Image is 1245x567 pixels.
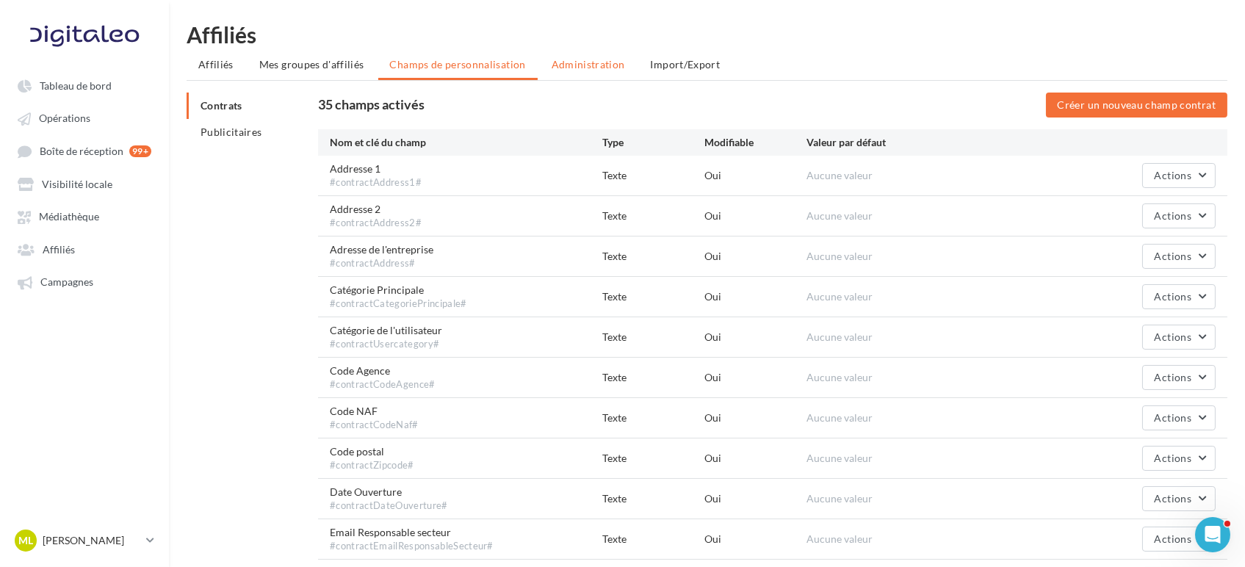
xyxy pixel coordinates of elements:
span: Catégorie de l'utilisateur [330,323,442,351]
span: Import/Export [651,58,721,71]
span: Aucune valeur [806,290,873,303]
div: #contractZipcode# [330,459,414,472]
span: Addresse 1 [330,162,422,189]
span: Actions [1155,250,1191,262]
span: Actions [1155,532,1191,545]
span: Actions [1155,452,1191,464]
span: Aucune valeur [806,492,873,505]
div: Oui [704,168,806,183]
button: Actions [1142,203,1216,228]
p: [PERSON_NAME] [43,533,140,548]
button: Actions [1142,244,1216,269]
div: Oui [704,491,806,506]
div: #contractAddress# [330,257,433,270]
div: Texte [602,209,704,223]
div: Oui [704,330,806,344]
div: Texte [602,289,704,304]
div: Type [602,135,704,150]
span: Aucune valeur [806,169,873,181]
button: Actions [1142,365,1216,390]
div: #contractDateOuverture# [330,499,447,513]
button: Actions [1142,163,1216,188]
a: ML [PERSON_NAME] [12,527,157,555]
span: Aucune valeur [806,452,873,464]
div: #contractEmailResponsableSecteur# [330,540,494,553]
div: #contractUsercategory# [330,338,442,351]
div: Texte [602,491,704,506]
span: Publicitaires [201,126,262,138]
div: Oui [704,370,806,385]
span: Actions [1155,209,1191,222]
span: Addresse 2 [330,202,422,230]
button: Actions [1142,325,1216,350]
span: Opérations [39,112,90,125]
span: Adresse de l'entreprise [330,242,433,270]
span: Boîte de réception [40,145,123,157]
span: Affiliés [43,243,75,256]
a: Tableau de bord [9,72,160,98]
button: Créer un nouveau champ contrat [1046,93,1228,118]
span: Actions [1155,169,1191,181]
span: Actions [1155,290,1191,303]
span: Email Responsable secteur [330,525,494,553]
span: Actions [1155,492,1191,505]
div: Oui [704,289,806,304]
div: Texte [602,168,704,183]
span: Aucune valeur [806,331,873,343]
button: Actions [1142,527,1216,552]
div: Texte [602,249,704,264]
span: Code Agence [330,364,436,391]
span: 35 champs activés [318,96,425,112]
span: Visibilité locale [42,178,112,190]
div: Texte [602,330,704,344]
div: Affiliés [187,24,1227,46]
span: Code NAF [330,404,419,432]
span: Campagnes [40,276,93,289]
span: Actions [1155,371,1191,383]
span: Aucune valeur [806,371,873,383]
button: Actions [1142,284,1216,309]
a: Affiliés [9,236,160,262]
button: Actions [1142,486,1216,511]
iframe: Intercom live chat [1195,517,1230,552]
div: Oui [704,411,806,425]
span: Tableau de bord [40,79,112,92]
span: Affiliés [198,58,234,71]
span: Actions [1155,411,1191,424]
span: Aucune valeur [806,250,873,262]
a: Opérations [9,104,160,131]
span: Aucune valeur [806,209,873,222]
span: Administration [552,58,625,71]
div: #contractAddress2# [330,217,422,230]
div: #contractCodeNaf# [330,419,419,432]
div: Modifiable [704,135,806,150]
div: #contractCodeAgence# [330,378,436,391]
a: Campagnes [9,268,160,295]
span: Aucune valeur [806,411,873,424]
div: #contractAddress1# [330,176,422,189]
span: Médiathèque [39,211,99,223]
a: Médiathèque [9,203,160,229]
div: Texte [602,411,704,425]
div: Oui [704,532,806,546]
div: Texte [602,370,704,385]
span: Code postal [330,444,414,472]
div: Texte [602,532,704,546]
button: Actions [1142,446,1216,471]
button: Actions [1142,405,1216,430]
span: Actions [1155,331,1191,343]
div: Texte [602,451,704,466]
span: ML [18,533,33,548]
a: Visibilité locale [9,170,160,197]
div: Oui [704,451,806,466]
div: Oui [704,209,806,223]
span: Catégorie Principale [330,283,466,311]
div: Valeur par défaut [806,135,1079,150]
div: #contractCategoriePrincipale# [330,297,466,311]
div: Oui [704,249,806,264]
span: Mes groupes d'affiliés [259,58,364,71]
span: Aucune valeur [806,532,873,545]
div: 99+ [129,145,151,157]
span: Date Ouverture [330,485,447,513]
div: Nom et clé du champ [330,135,602,150]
